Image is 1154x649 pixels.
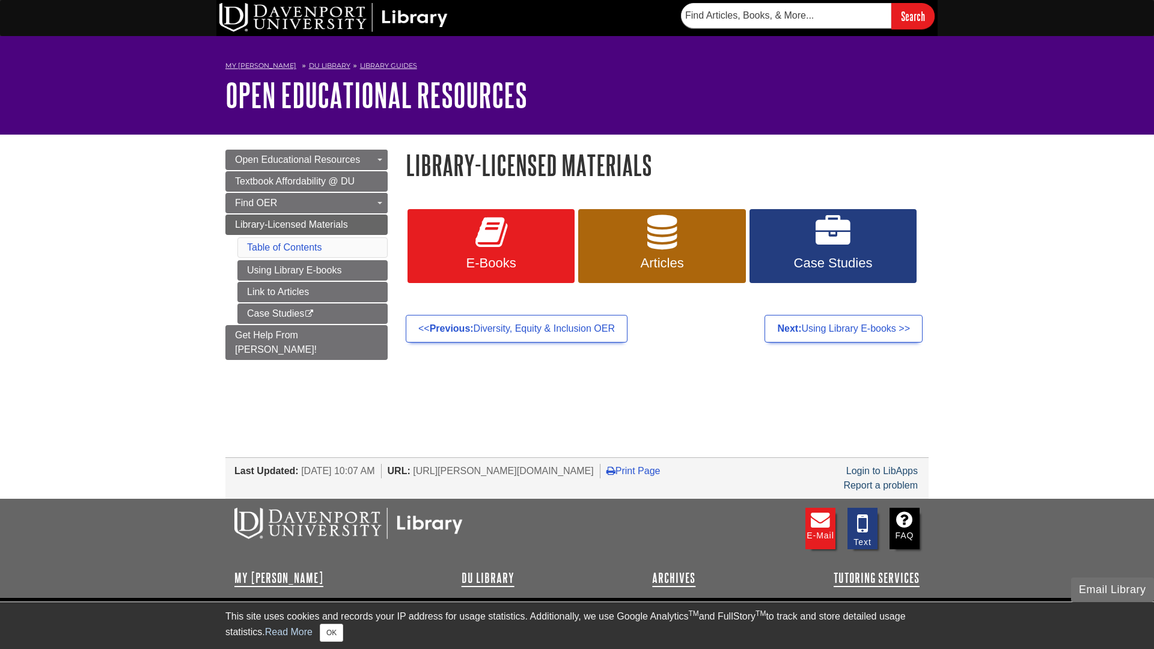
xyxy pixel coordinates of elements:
a: Report a problem [843,480,918,490]
strong: Previous: [430,323,474,334]
a: Login to LibApps [846,466,918,476]
span: Case Studies [759,255,908,271]
a: Textbook Affordability @ DU [225,171,388,192]
div: This site uses cookies and records your IP address for usage statistics. Additionally, we use Goo... [225,609,929,642]
h1: Library-Licensed Materials [406,150,929,180]
span: Get Help From [PERSON_NAME]! [235,330,317,355]
div: Guide Page Menu [225,150,388,360]
i: Print Page [606,466,615,475]
a: Using Library E-books [237,260,388,281]
a: Library-Licensed Materials [225,215,388,235]
form: Searches DU Library's articles, books, and more [681,3,935,29]
a: DU Library [309,61,350,70]
a: E-Books [408,209,575,284]
a: FAQ [890,508,920,549]
a: Text [847,508,878,549]
a: Read More [265,627,313,637]
i: This link opens in a new window [304,310,314,318]
a: Next:Using Library E-books >> [765,315,923,343]
button: Email Library [1071,577,1154,602]
span: Open Educational Resources [235,154,360,165]
a: Articles [578,209,745,284]
a: <<Previous:Diversity, Equity & Inclusion OER [406,315,627,343]
a: E-mail [805,508,835,549]
a: Get Help From [PERSON_NAME]! [225,325,388,360]
input: Find Articles, Books, & More... [681,3,891,28]
a: Table of Contents [247,242,322,252]
input: Search [891,3,935,29]
a: Library Guides [360,61,417,70]
img: DU Library [219,3,448,32]
span: Library-Licensed Materials [235,219,348,230]
a: Link to Articles [237,282,388,302]
a: Case Studies [237,303,388,324]
span: Last Updated: [234,466,299,476]
a: My [PERSON_NAME] [225,61,296,71]
a: DU Library [462,571,514,585]
button: Close [320,624,343,642]
sup: TM [688,609,698,618]
a: Print Page [606,466,661,476]
a: My [PERSON_NAME] [234,571,323,585]
span: Textbook Affordability @ DU [235,176,355,186]
span: [DATE] 10:07 AM [301,466,374,476]
span: Articles [587,255,736,271]
a: Case Studies [749,209,917,284]
nav: breadcrumb [225,58,929,77]
span: URL: [388,466,411,476]
a: Tutoring Services [834,571,920,585]
span: E-Books [417,255,566,271]
a: Archives [652,571,695,585]
span: [URL][PERSON_NAME][DOMAIN_NAME] [413,466,594,476]
img: DU Libraries [234,508,463,539]
span: Find OER [235,198,277,208]
a: Open Educational Resources [225,150,388,170]
a: Find OER [225,193,388,213]
sup: TM [756,609,766,618]
strong: Next: [777,323,801,334]
a: Open Educational Resources [225,76,527,114]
